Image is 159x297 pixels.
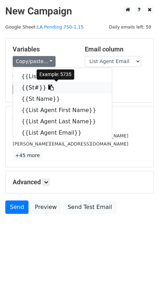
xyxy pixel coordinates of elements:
[13,71,112,82] a: {{Listing ID}}
[37,69,74,80] div: Example: 5735
[37,24,84,30] a: LA Pending 750-1.15
[13,141,128,147] small: [PERSON_NAME][EMAIL_ADDRESS][DOMAIN_NAME]
[13,93,112,105] a: {{St Name}}
[13,45,74,53] h5: Variables
[124,263,159,297] iframe: Chat Widget
[13,133,128,138] small: [PERSON_NAME][EMAIL_ADDRESS][DOMAIN_NAME]
[30,200,61,214] a: Preview
[107,23,154,31] span: Daily emails left: 50
[5,24,84,30] small: Google Sheet:
[13,56,56,67] a: Copy/paste...
[13,151,42,160] a: +45 more
[13,82,112,93] a: {{St#}}
[5,200,28,214] a: Send
[85,45,146,53] h5: Email column
[13,178,146,186] h5: Advanced
[5,5,154,17] h2: New Campaign
[63,200,116,214] a: Send Test Email
[107,24,154,30] a: Daily emails left: 50
[13,116,112,127] a: {{List Agent Last Name}}
[13,105,112,116] a: {{List Agent First Name}}
[13,127,112,138] a: {{List Agent Email}}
